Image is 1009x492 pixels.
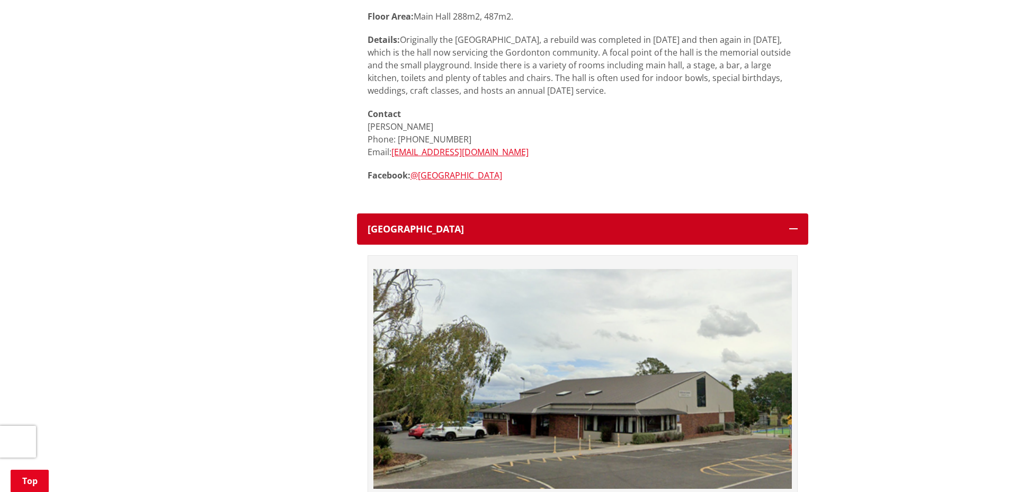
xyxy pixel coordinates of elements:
strong: Facebook: [368,169,410,181]
p: [PERSON_NAME] Phone: [PHONE_NUMBER] Email: [368,108,798,158]
p: Originally the [GEOGRAPHIC_DATA], a rebuild was completed in [DATE] and then again in [DATE], whi... [368,33,798,97]
button: [GEOGRAPHIC_DATA] [357,213,808,245]
a: @[GEOGRAPHIC_DATA] [410,169,502,181]
iframe: Messenger Launcher [960,448,998,486]
strong: Floor Area: [368,11,414,22]
p: Main Hall 288m2, 487m2. [368,10,798,23]
a: Top [11,470,49,492]
strong: Details: [368,34,400,46]
h3: [GEOGRAPHIC_DATA] [368,224,779,235]
a: [EMAIL_ADDRESS][DOMAIN_NAME] [391,146,529,158]
strong: Contact [368,108,401,120]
